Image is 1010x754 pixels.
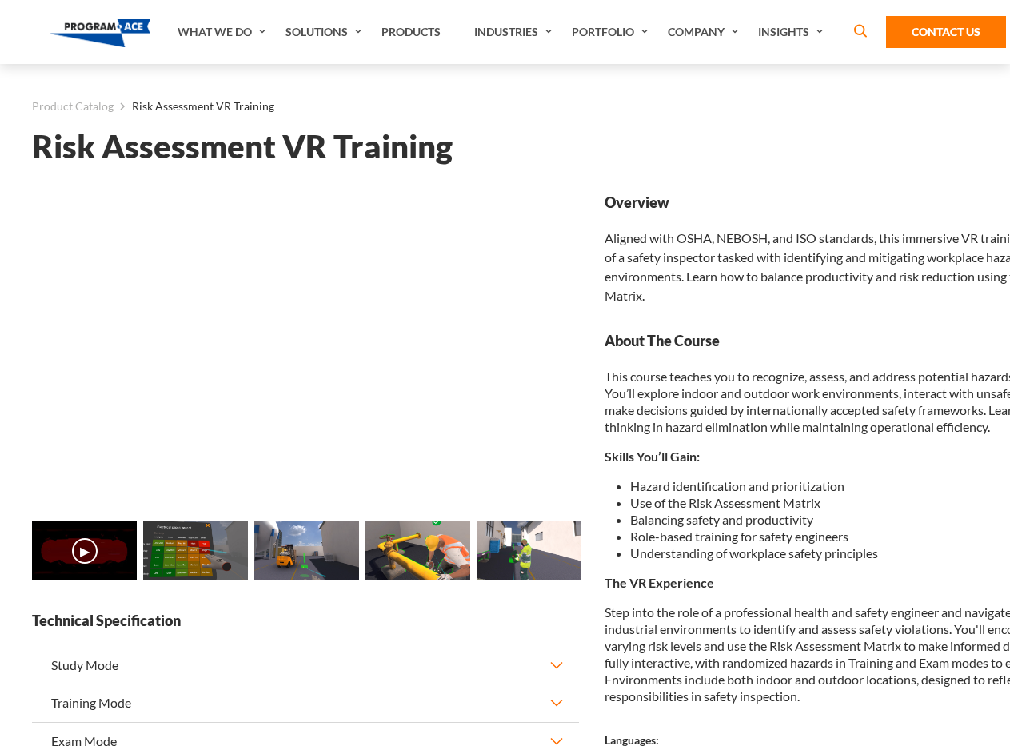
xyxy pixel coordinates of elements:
img: Risk Assessment VR Training - Preview 4 [477,521,581,580]
a: Contact Us [886,16,1006,48]
img: Risk Assessment VR Training - Preview 3 [365,521,470,580]
a: Product Catalog [32,96,114,117]
strong: Technical Specification [32,611,579,631]
img: Risk Assessment VR Training - Video 0 [32,521,137,580]
img: Risk Assessment VR Training - Preview 2 [254,521,359,580]
button: ▶ [72,538,98,564]
li: Risk Assessment VR Training [114,96,274,117]
strong: Languages: [605,733,659,747]
iframe: Risk Assessment VR Training - Video 0 [32,193,579,501]
button: Study Mode [32,647,579,684]
img: Risk Assessment VR Training - Preview 1 [143,521,248,580]
img: Program-Ace [50,19,151,47]
button: Training Mode [32,684,579,721]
